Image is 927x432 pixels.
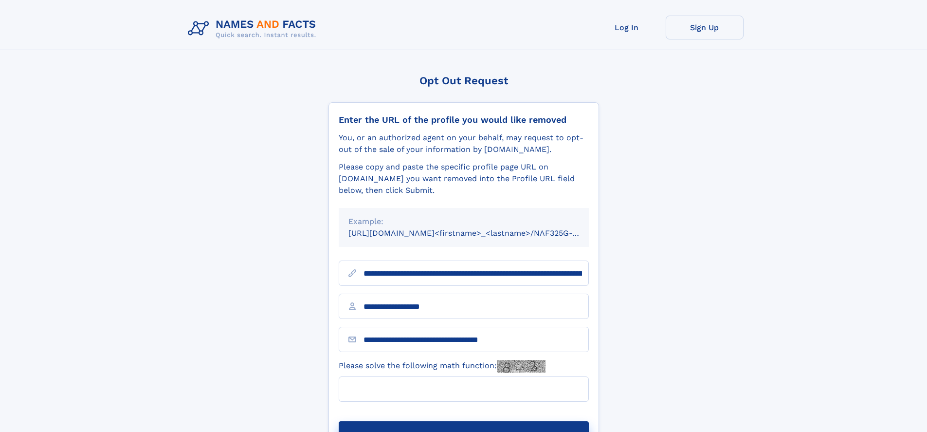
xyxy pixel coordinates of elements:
[588,16,666,39] a: Log In
[339,161,589,196] div: Please copy and paste the specific profile page URL on [DOMAIN_NAME] you want removed into the Pr...
[666,16,744,39] a: Sign Up
[348,228,607,238] small: [URL][DOMAIN_NAME]<firstname>_<lastname>/NAF325G-xxxxxxxx
[184,16,324,42] img: Logo Names and Facts
[339,132,589,155] div: You, or an authorized agent on your behalf, may request to opt-out of the sale of your informatio...
[348,216,579,227] div: Example:
[339,360,545,373] label: Please solve the following math function:
[328,75,599,87] div: Opt Out Request
[339,114,589,125] div: Enter the URL of the profile you would like removed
